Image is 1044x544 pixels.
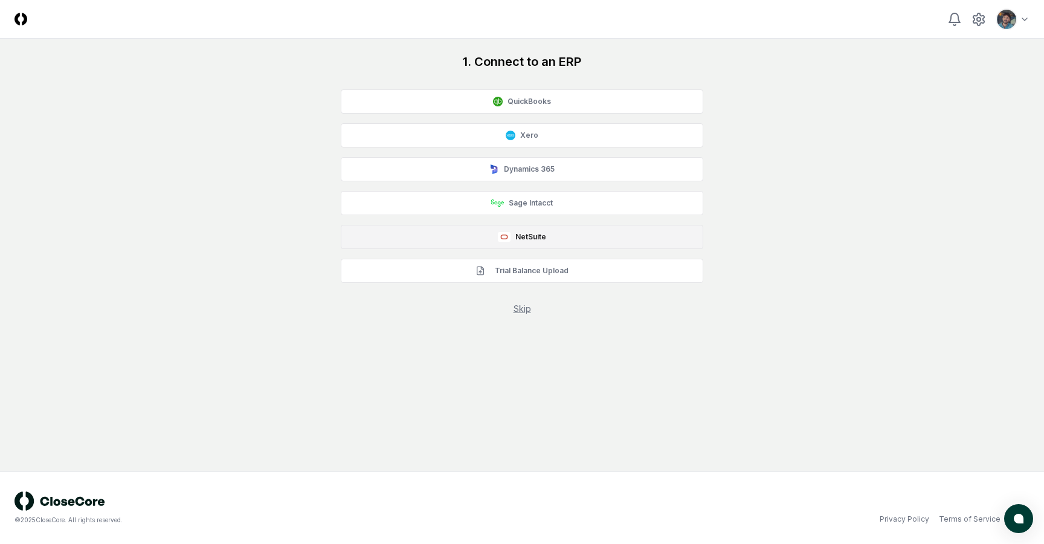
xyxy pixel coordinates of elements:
a: Skip [514,303,531,314]
button: NetSuite [341,225,703,249]
button: Sage Intacct [341,191,703,215]
button: atlas-launcher [1004,504,1033,533]
a: Terms of Service [939,514,1000,525]
img: Dynamics 365 [489,164,499,174]
img: Logo [14,13,27,25]
button: Dynamics 365 [341,157,703,181]
img: Sage Intacct [491,199,504,207]
h1: 1. Connect to an ERP [341,53,703,70]
button: Xero [341,123,703,147]
img: d09822cc-9b6d-4858-8d66-9570c114c672_9c9ccbeb-e694-4a28-8c80-803f91e6912c.png [997,10,1016,29]
img: logo [14,491,105,511]
button: Trial Balance Upload [341,259,703,283]
img: QuickBooks [493,97,503,106]
button: QuickBooks [341,89,703,114]
div: © 2025 CloseCore. All rights reserved. [14,516,522,525]
img: Xero [506,131,515,140]
a: Privacy Policy [880,514,929,525]
img: NetSuite [498,232,511,242]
